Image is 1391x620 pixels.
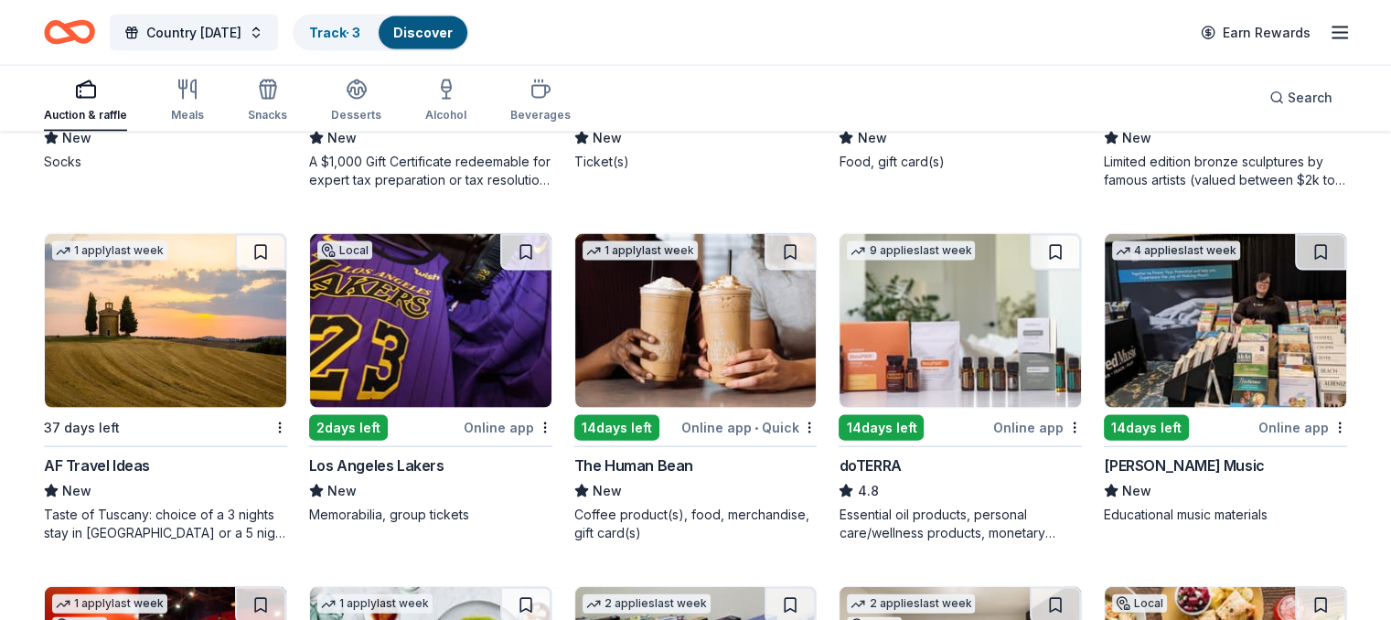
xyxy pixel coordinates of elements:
span: New [1122,127,1151,149]
button: Alcohol [425,71,466,132]
img: Image for doTERRA [840,234,1081,408]
div: 2 applies last week [847,594,975,614]
span: New [327,127,357,149]
span: • [754,421,758,435]
div: Limited edition bronze sculptures by famous artists (valued between $2k to $7k; proceeds will spl... [1104,153,1347,189]
div: A $1,000 Gift Certificate redeemable for expert tax preparation or tax resolution services—recipi... [309,153,552,189]
a: Image for AF Travel Ideas1 applylast week37 days leftAF Travel IdeasNewTaste of Tuscany: choice o... [44,233,287,542]
div: 1 apply last week [52,241,167,261]
span: New [593,480,622,502]
button: Snacks [248,71,287,132]
a: Earn Rewards [1190,16,1321,49]
button: Auction & raffle [44,71,127,132]
button: Beverages [510,71,571,132]
div: AF Travel Ideas [44,454,150,476]
div: 4 applies last week [1112,241,1240,261]
div: Essential oil products, personal care/wellness products, monetary donations [839,506,1082,542]
div: 9 applies last week [847,241,975,261]
div: [PERSON_NAME] Music [1104,454,1264,476]
div: Local [317,241,372,260]
span: Country [DATE] [146,22,241,44]
div: Ticket(s) [574,153,818,171]
span: 4.8 [857,480,878,502]
div: Taste of Tuscany: choice of a 3 nights stay in [GEOGRAPHIC_DATA] or a 5 night stay in [GEOGRAPHIC... [44,506,287,542]
button: Country [DATE] [110,15,278,51]
div: Memorabilia, group tickets [309,506,552,524]
div: 14 days left [1104,415,1189,441]
div: 14 days left [839,415,924,441]
a: Image for doTERRA9 applieslast week14days leftOnline appdoTERRA4.8Essential oil products, persona... [839,233,1082,542]
button: Meals [171,71,204,132]
div: Local [1112,594,1167,613]
div: Online app Quick [681,416,817,439]
a: Image for The Human Bean1 applylast week14days leftOnline app•QuickThe Human BeanNewCoffee produc... [574,233,818,542]
span: New [1122,480,1151,502]
img: Image for The Human Bean [575,234,817,408]
div: The Human Bean [574,454,693,476]
div: Los Angeles Lakers [309,454,444,476]
span: New [593,127,622,149]
img: Image for Alfred Music [1105,234,1346,408]
img: Image for Los Angeles Lakers [310,234,551,408]
div: 37 days left [44,417,120,439]
a: Home [44,11,95,54]
div: Online app [464,416,552,439]
div: 14 days left [574,415,659,441]
div: Snacks [248,108,287,123]
a: Image for Alfred Music4 applieslast week14days leftOnline app[PERSON_NAME] MusicNewEducational mu... [1104,233,1347,524]
img: Image for AF Travel Ideas [45,234,286,408]
div: Alcohol [425,108,466,123]
div: 1 apply last week [52,594,167,614]
div: 2 applies last week [583,594,711,614]
span: New [857,127,886,149]
span: New [62,480,91,502]
div: Socks [44,153,287,171]
button: Search [1255,80,1347,116]
span: Search [1288,87,1332,109]
a: Image for Los Angeles LakersLocal2days leftOnline appLos Angeles LakersNewMemorabilia, group tickets [309,233,552,524]
button: Track· 3Discover [293,15,469,51]
div: Meals [171,108,204,123]
div: Desserts [331,108,381,123]
div: 1 apply last week [317,594,433,614]
div: Beverages [510,108,571,123]
span: New [62,127,91,149]
span: New [327,480,357,502]
button: Desserts [331,71,381,132]
div: doTERRA [839,454,901,476]
div: Coffee product(s), food, merchandise, gift card(s) [574,506,818,542]
div: Food, gift card(s) [839,153,1082,171]
a: Track· 3 [309,25,360,40]
a: Discover [393,25,453,40]
div: 1 apply last week [583,241,698,261]
div: Auction & raffle [44,108,127,123]
div: Educational music materials [1104,506,1347,524]
div: Online app [993,416,1082,439]
div: Online app [1258,416,1347,439]
div: 2 days left [309,415,388,441]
